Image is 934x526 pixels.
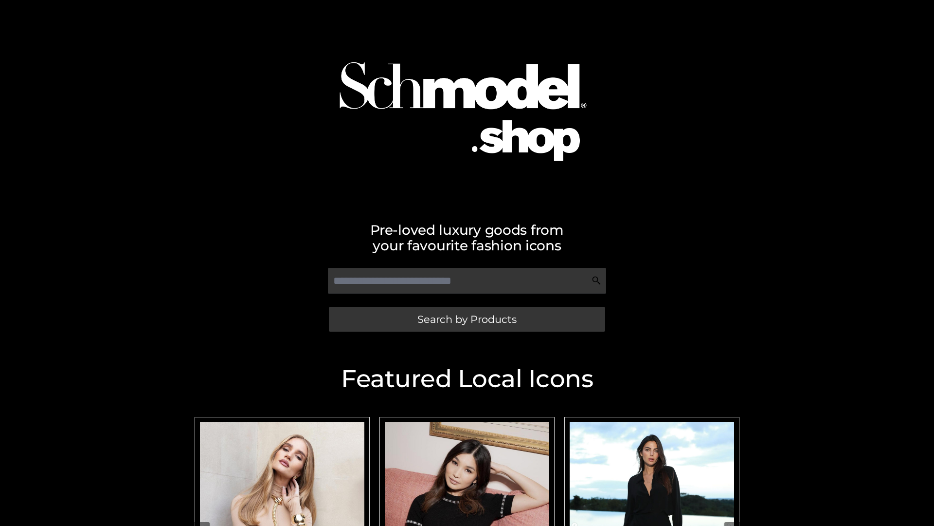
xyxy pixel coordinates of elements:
h2: Pre-loved luxury goods from your favourite fashion icons [190,222,744,253]
h2: Featured Local Icons​ [190,367,744,391]
img: Search Icon [592,276,601,285]
span: Search by Products [417,314,517,324]
a: Search by Products [329,307,605,332]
